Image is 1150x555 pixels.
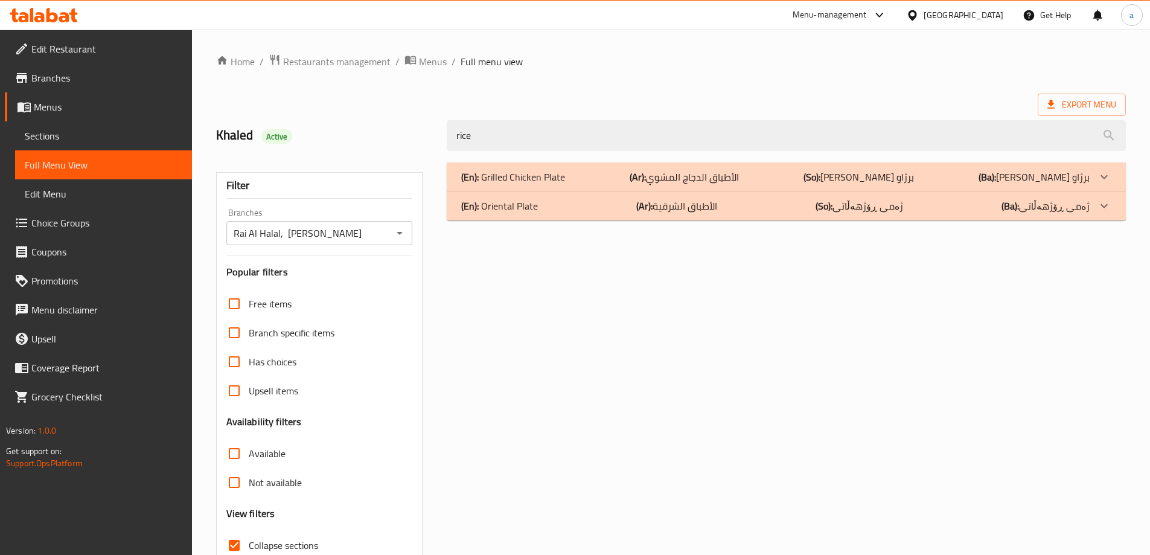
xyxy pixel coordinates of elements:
span: Coupons [31,245,182,259]
b: (Ar): [630,168,646,186]
a: Home [216,54,255,69]
nav: breadcrumb [216,54,1126,69]
p: [PERSON_NAME] برژاو [803,170,914,184]
a: Choice Groups [5,208,192,237]
a: Restaurants management [269,54,391,69]
a: Menus [404,54,447,69]
span: Menus [34,100,182,114]
h3: Availability filters [226,415,302,429]
li: / [452,54,456,69]
span: Full Menu View [25,158,182,172]
button: Open [391,225,408,242]
span: Promotions [31,274,182,288]
b: (En): [461,168,479,186]
span: Choice Groups [31,216,182,230]
span: Export Menu [1047,97,1116,112]
li: / [395,54,400,69]
span: Available [249,446,286,461]
b: (En): [461,197,479,215]
p: ژەمی ڕۆژهەڵاتی [816,199,903,213]
p: Oriental Plate [461,199,538,213]
a: Upsell [5,324,192,353]
b: (So): [816,197,832,215]
p: ژەمی ڕۆژهەڵاتی [1001,199,1090,213]
span: Upsell [31,332,182,346]
span: Not available [249,475,302,490]
div: [GEOGRAPHIC_DATA] [924,8,1003,22]
span: Coverage Report [31,361,182,375]
a: Coupons [5,237,192,266]
p: الأطباق الدجاج المشوي [630,170,739,184]
a: Edit Restaurant [5,34,192,63]
p: الأطباق الشرقية [636,199,717,213]
a: Support.OpsPlatform [6,455,83,471]
a: Coverage Report [5,353,192,382]
span: Version: [6,423,36,438]
span: a [1129,8,1134,22]
p: Grilled Chicken Plate [461,170,565,184]
a: Edit Menu [15,179,192,208]
span: Branch specific items [249,326,334,340]
b: (Ar): [636,197,653,215]
b: (So): [803,168,820,186]
div: Active [261,129,293,144]
span: Get support on: [6,443,62,459]
p: [PERSON_NAME] برژاو [979,170,1090,184]
span: Active [261,131,293,143]
h3: Popular filters [226,265,413,279]
div: (En): Oriental Plate(Ar):الأطباق الشرقية(So):ژەمی ڕۆژهەڵاتی(Ba):ژەمی ڕۆژهەڵاتی [447,191,1126,220]
a: Full Menu View [15,150,192,179]
a: Menu disclaimer [5,295,192,324]
span: Restaurants management [283,54,391,69]
span: Menus [419,54,447,69]
span: 1.0.0 [37,423,56,438]
a: Sections [15,121,192,150]
span: Grocery Checklist [31,390,182,404]
span: Edit Menu [25,187,182,201]
input: search [447,120,1126,151]
h2: Khaled [216,126,433,144]
span: Full menu view [461,54,523,69]
span: Collapse sections [249,538,318,553]
div: (En): Grilled Chicken Plate(Ar):الأطباق الدجاج المشوي(So):[PERSON_NAME] برژاو(Ba):[PERSON_NAME] ب... [447,162,1126,191]
span: Upsell items [249,383,298,398]
b: (Ba): [1001,197,1019,215]
a: Grocery Checklist [5,382,192,411]
span: Has choices [249,354,296,369]
b: (Ba): [979,168,996,186]
span: Edit Restaurant [31,42,182,56]
a: Promotions [5,266,192,295]
div: Filter [226,173,413,199]
span: Branches [31,71,182,85]
a: Menus [5,92,192,121]
li: / [260,54,264,69]
h3: View filters [226,507,275,521]
div: Menu-management [793,8,867,22]
span: Export Menu [1038,94,1126,116]
a: Branches [5,63,192,92]
span: Menu disclaimer [31,303,182,317]
span: Free items [249,297,292,311]
span: Sections [25,129,182,143]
